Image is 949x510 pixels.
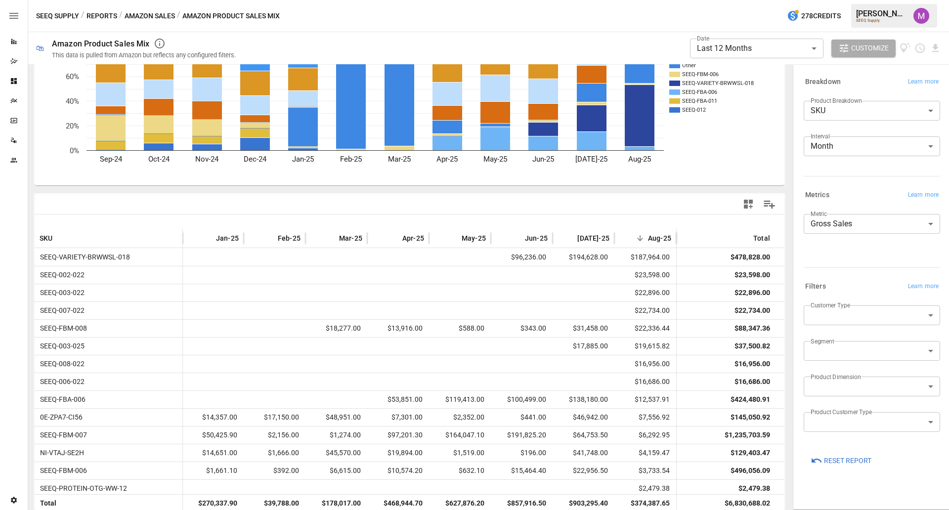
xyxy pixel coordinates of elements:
span: $1,661.10 [187,462,239,479]
label: Segment [811,337,834,345]
div: [PERSON_NAME] [856,9,907,18]
span: Jan-25 [216,233,239,243]
text: May-25 [483,155,507,164]
span: $16,686.00 [619,373,671,390]
span: $100,499.00 [496,391,548,408]
span: Aug-25 [648,233,671,243]
div: $16,686.00 [734,373,770,390]
span: $13,916.00 [372,320,424,337]
span: $12,537.91 [619,391,671,408]
span: $1,519.00 [434,444,486,462]
span: $632.10 [434,462,486,479]
div: / [177,10,180,22]
div: $37,500.82 [734,338,770,355]
button: Schedule report [914,42,926,54]
button: Umer Muhammed [907,2,935,30]
span: SEEQ-003-022 [36,284,85,301]
span: Mar-25 [339,233,362,243]
button: Sort [510,231,524,245]
span: $441.00 [496,409,548,426]
span: SEEQ-PROTEIN-OTG-WW-12 [36,480,127,497]
img: Umer Muhammed [913,8,929,24]
span: $48,951.00 [310,409,362,426]
span: $31,458.00 [558,320,609,337]
label: Interval [811,132,830,140]
span: $50,425.90 [187,426,239,444]
span: $22,336.44 [619,320,671,337]
button: 278Credits [783,7,845,25]
button: Sort [263,231,277,245]
div: $145,050.92 [731,409,770,426]
span: NI-VTAJ-SE2H [36,444,84,462]
div: 🛍 [36,43,44,53]
span: [DATE]-25 [577,233,609,243]
button: Sort [447,231,461,245]
span: Reset Report [824,455,871,467]
span: Feb-25 [278,233,301,243]
div: / [81,10,85,22]
text: Aug-25 [628,155,651,164]
div: $129,403.47 [731,444,770,462]
span: $53,851.00 [372,391,424,408]
span: $138,180.00 [558,391,609,408]
button: Manage Columns [758,193,780,215]
span: SEEQ-003-025 [36,338,85,355]
button: Sort [562,231,576,245]
text: Feb-25 [340,155,362,164]
div: $478,828.00 [731,249,770,266]
span: $6,292.95 [619,426,671,444]
button: View documentation [900,40,911,57]
span: $3,733.54 [619,462,671,479]
label: Date [697,34,709,42]
div: $16,956.00 [734,355,770,373]
span: $46,942.00 [558,409,609,426]
div: SKU [804,101,940,121]
span: $4,159.47 [619,444,671,462]
label: Product Breakdown [811,96,862,105]
text: 0% [70,146,79,155]
span: Last 12 Months [697,43,752,53]
span: 0E-ZPA7-CI56 [36,409,83,426]
span: $18,277.00 [310,320,362,337]
span: SEEQ-007-022 [36,302,85,319]
span: $23,598.00 [619,266,671,284]
svg: A chart. [35,7,775,185]
span: $7,301.00 [372,409,424,426]
span: SEEQ-006-022 [36,373,85,390]
div: $22,734.00 [734,302,770,319]
span: $2,479.38 [619,480,671,497]
text: SEEQ-FBM-006 [682,71,719,78]
div: Amazon Product Sales Mix [52,39,150,48]
text: 60% [66,72,79,81]
span: $96,236.00 [496,249,548,266]
span: Learn more [908,77,939,87]
span: 278 Credits [801,10,841,22]
text: Sep-24 [100,155,123,164]
span: $15,464.40 [496,462,548,479]
span: $343.00 [496,320,548,337]
div: $2,479.38 [738,480,770,497]
span: $588.00 [434,320,486,337]
span: Learn more [908,190,939,200]
div: / [119,10,123,22]
span: Learn more [908,282,939,292]
label: Product Customer Type [811,408,872,416]
text: Jun-25 [532,155,554,164]
span: SEEQ-FBM-006 [36,462,87,479]
span: $164,047.10 [434,426,486,444]
text: SEEQ-012 [682,107,706,113]
span: $14,651.00 [187,444,239,462]
text: Apr-25 [436,155,458,164]
text: Jan-25 [292,155,314,164]
span: $22,956.50 [558,462,609,479]
span: SEEQ-FBM-008 [36,320,87,337]
span: $2,156.00 [249,426,301,444]
span: $1,274.00 [310,426,362,444]
span: SEEQ-FBA-006 [36,391,86,408]
text: Dec-24 [244,155,267,164]
text: 20% [66,122,79,130]
span: $2,352.00 [434,409,486,426]
text: [DATE]-25 [575,155,607,164]
button: Customize [831,40,896,57]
